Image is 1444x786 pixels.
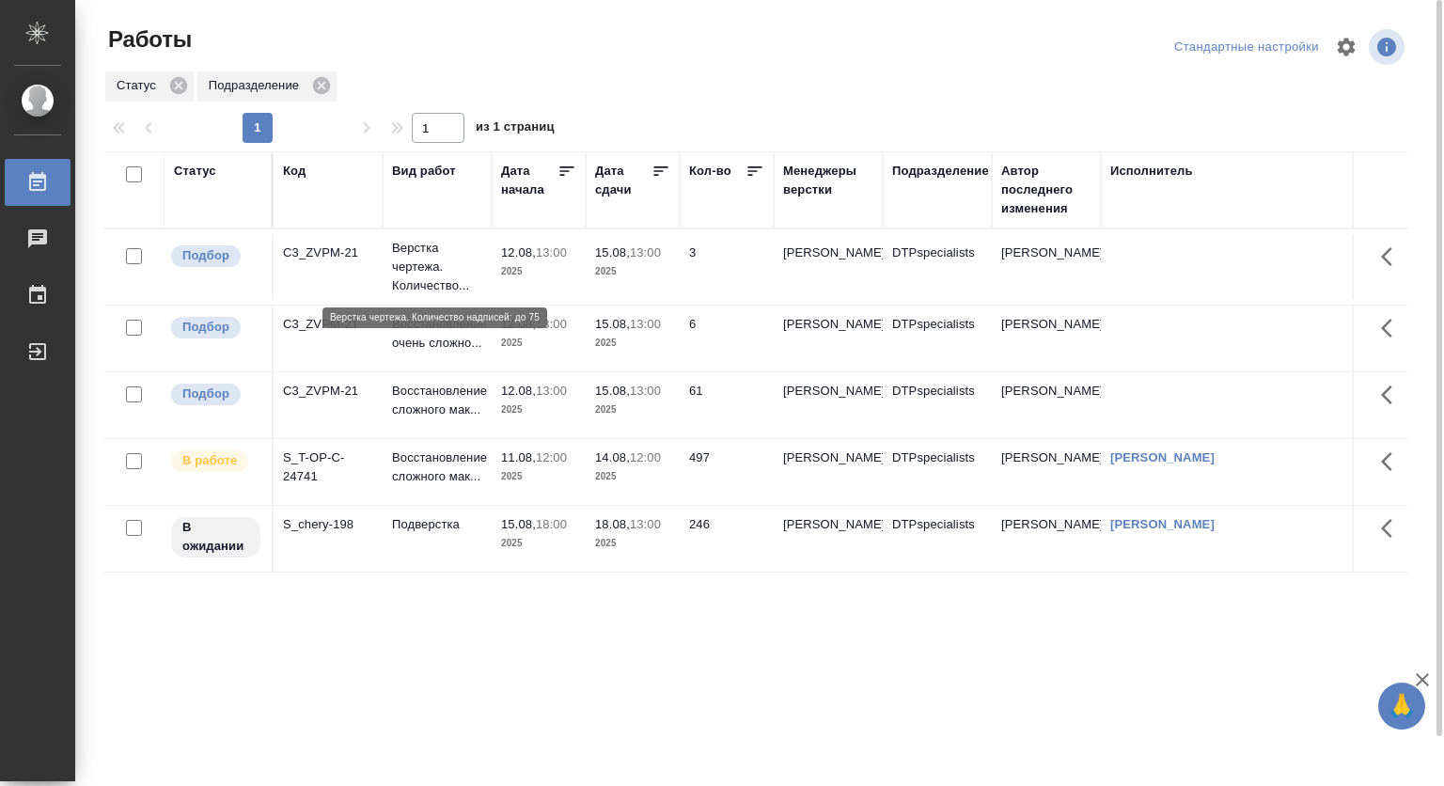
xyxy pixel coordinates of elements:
[501,384,536,398] p: 12.08,
[680,306,774,371] td: 6
[169,315,262,340] div: Можно подбирать исполнителей
[1110,517,1215,531] a: [PERSON_NAME]
[536,450,567,464] p: 12:00
[283,162,306,181] div: Код
[1386,686,1418,726] span: 🙏
[992,306,1101,371] td: [PERSON_NAME]
[1370,372,1415,417] button: Здесь прячутся важные кнопки
[105,71,194,102] div: Статус
[501,317,536,331] p: 12.08,
[783,448,873,467] p: [PERSON_NAME]
[536,317,567,331] p: 13:00
[680,506,774,572] td: 246
[1369,29,1408,65] span: Посмотреть информацию
[536,245,567,259] p: 13:00
[501,245,536,259] p: 12.08,
[883,306,992,371] td: DTPspecialists
[883,506,992,572] td: DTPspecialists
[630,384,661,398] p: 13:00
[209,76,306,95] p: Подразделение
[783,315,873,334] p: [PERSON_NAME]
[630,245,661,259] p: 13:00
[680,234,774,300] td: 3
[182,518,249,556] p: В ожидании
[392,239,482,295] p: Верстка чертежа. Количество...
[992,372,1101,438] td: [PERSON_NAME]
[1001,162,1091,218] div: Автор последнего изменения
[992,506,1101,572] td: [PERSON_NAME]
[169,244,262,269] div: Можно подбирать исполнителей
[630,517,661,531] p: 13:00
[595,334,670,353] p: 2025
[117,76,163,95] p: Статус
[283,448,373,486] div: S_T-OP-C-24741
[1110,450,1215,464] a: [PERSON_NAME]
[992,234,1101,300] td: [PERSON_NAME]
[1370,306,1415,351] button: Здесь прячутся важные кнопки
[501,262,576,281] p: 2025
[501,450,536,464] p: 11.08,
[169,515,262,559] div: Исполнитель назначен, приступать к работе пока рано
[783,515,873,534] p: [PERSON_NAME]
[283,315,373,334] div: C3_ZVPM-21
[283,515,373,534] div: S_chery-198
[595,517,630,531] p: 18.08,
[182,246,229,265] p: Подбор
[174,162,216,181] div: Статус
[1370,439,1415,484] button: Здесь прячутся важные кнопки
[680,439,774,505] td: 497
[182,318,229,337] p: Подбор
[595,384,630,398] p: 15.08,
[501,401,576,419] p: 2025
[501,517,536,531] p: 15.08,
[501,534,576,553] p: 2025
[883,372,992,438] td: DTPspecialists
[283,382,373,401] div: C3_ZVPM-21
[197,71,337,102] div: Подразделение
[103,24,192,55] span: Работы
[501,467,576,486] p: 2025
[595,162,651,199] div: Дата сдачи
[501,162,557,199] div: Дата начала
[476,116,555,143] span: из 1 страниц
[883,234,992,300] td: DTPspecialists
[595,262,670,281] p: 2025
[392,448,482,486] p: Восстановление сложного мак...
[630,450,661,464] p: 12:00
[1378,683,1425,730] button: 🙏
[182,451,237,470] p: В работе
[1110,162,1193,181] div: Исполнитель
[182,385,229,403] p: Подбор
[595,450,630,464] p: 14.08,
[680,372,774,438] td: 61
[169,382,262,407] div: Можно подбирать исполнителей
[595,534,670,553] p: 2025
[783,162,873,199] div: Менеджеры верстки
[992,439,1101,505] td: [PERSON_NAME]
[501,334,576,353] p: 2025
[536,517,567,531] p: 18:00
[595,317,630,331] p: 15.08,
[783,244,873,262] p: [PERSON_NAME]
[689,162,731,181] div: Кол-во
[392,315,482,353] p: Восстановление очень сложно...
[1370,234,1415,279] button: Здесь прячутся важные кнопки
[595,401,670,419] p: 2025
[283,244,373,262] div: C3_ZVPM-21
[883,439,992,505] td: DTPspecialists
[392,515,482,534] p: Подверстка
[392,162,456,181] div: Вид работ
[595,245,630,259] p: 15.08,
[783,382,873,401] p: [PERSON_NAME]
[1370,506,1415,551] button: Здесь прячутся важные кнопки
[595,467,670,486] p: 2025
[1324,24,1369,70] span: Настроить таблицу
[1169,33,1324,62] div: split button
[892,162,989,181] div: Подразделение
[536,384,567,398] p: 13:00
[392,382,482,419] p: Восстановление сложного мак...
[630,317,661,331] p: 13:00
[169,448,262,474] div: Исполнитель выполняет работу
